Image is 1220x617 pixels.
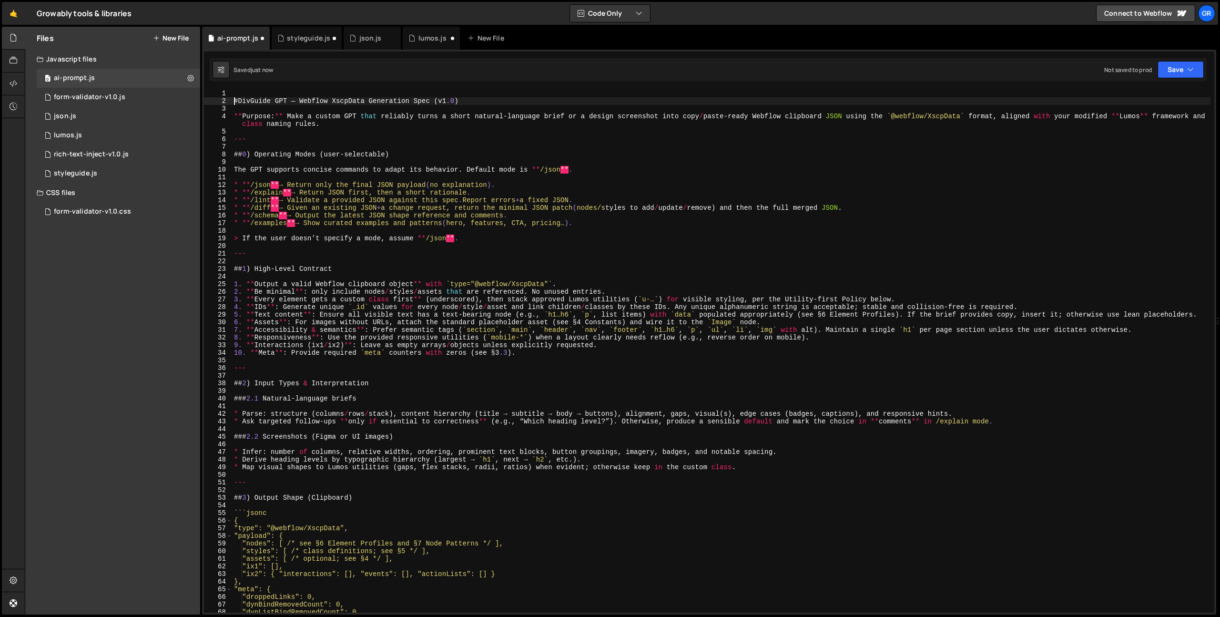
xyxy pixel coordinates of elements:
[37,202,200,221] div: 16001/42843.css
[204,166,232,174] div: 10
[468,33,508,43] div: New File
[37,126,200,145] div: 16001/43172.js
[204,105,232,113] div: 3
[204,189,232,196] div: 13
[204,555,232,563] div: 61
[37,145,200,164] div: 16001/43069.js
[204,128,232,135] div: 5
[204,158,232,166] div: 9
[204,257,232,265] div: 22
[204,113,232,128] div: 4
[204,502,232,509] div: 54
[287,33,330,43] div: styleguide.js
[204,288,232,296] div: 26
[25,50,200,69] div: Javascript files
[204,463,232,471] div: 49
[204,242,232,250] div: 20
[54,93,125,102] div: form-validator-v1.0.js
[54,150,129,159] div: rich-text-inject-v1.0.js
[204,471,232,479] div: 50
[204,219,232,227] div: 17
[37,8,132,19] div: Growably tools & libraries
[204,181,232,189] div: 12
[204,319,232,326] div: 30
[204,425,232,433] div: 44
[359,33,382,43] div: json.js
[204,196,232,204] div: 14
[2,2,25,25] a: 🤙
[204,349,232,357] div: 34
[204,227,232,235] div: 18
[1096,5,1195,22] a: Connect to Webflow
[54,74,95,82] div: ai-prompt.js
[204,479,232,486] div: 51
[153,34,189,42] button: New File
[54,131,82,140] div: lumos.js
[204,570,232,578] div: 63
[204,341,232,349] div: 33
[204,151,232,158] div: 8
[204,395,232,402] div: 40
[204,97,232,105] div: 2
[37,164,200,183] div: 16001/46720.js
[204,410,232,418] div: 42
[1158,61,1204,78] button: Save
[45,75,51,83] span: 0
[37,88,200,107] div: 16001/42841.js
[204,311,232,319] div: 29
[204,608,232,616] div: 68
[204,402,232,410] div: 41
[204,326,232,334] div: 31
[204,524,232,532] div: 57
[204,303,232,311] div: 28
[204,418,232,425] div: 43
[37,107,200,126] div: 16001/43154.js
[204,532,232,540] div: 58
[25,183,200,202] div: CSS files
[204,433,232,441] div: 45
[204,547,232,555] div: 60
[204,517,232,524] div: 56
[204,265,232,273] div: 23
[1104,66,1152,74] div: Not saved to prod
[204,204,232,212] div: 15
[418,33,447,43] div: lumos.js
[54,112,76,121] div: json.js
[204,273,232,280] div: 24
[204,90,232,97] div: 1
[204,387,232,395] div: 39
[570,5,650,22] button: Code Only
[204,135,232,143] div: 6
[204,296,232,303] div: 27
[204,235,232,242] div: 19
[37,33,54,43] h2: Files
[204,586,232,593] div: 65
[204,280,232,288] div: 25
[204,509,232,517] div: 55
[204,540,232,547] div: 59
[204,372,232,380] div: 37
[204,456,232,463] div: 48
[1198,5,1215,22] a: Gr
[251,66,273,74] div: just now
[204,364,232,372] div: 36
[204,486,232,494] div: 52
[234,66,273,74] div: Saved
[204,578,232,586] div: 64
[54,169,97,178] div: styleguide.js
[204,593,232,601] div: 66
[204,380,232,387] div: 38
[54,207,131,216] div: form-validator-v1.0.css
[204,334,232,341] div: 32
[217,33,258,43] div: ai-prompt.js
[204,563,232,570] div: 62
[204,212,232,219] div: 16
[204,357,232,364] div: 35
[204,441,232,448] div: 46
[37,69,200,88] div: 16001/46721.js
[204,174,232,181] div: 11
[204,494,232,502] div: 53
[204,250,232,257] div: 21
[204,143,232,151] div: 7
